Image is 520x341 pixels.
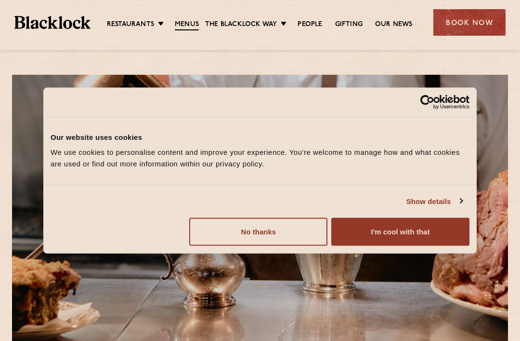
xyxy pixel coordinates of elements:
[51,131,469,143] div: Our website uses cookies
[385,95,469,109] a: Usercentrics Cookiebot - opens in a new window
[433,9,506,36] div: Book Now
[51,147,469,170] div: We use cookies to personalise content and improve your experience. You're welcome to manage how a...
[107,20,154,29] a: Restaurants
[175,20,199,30] a: Menus
[14,16,91,29] img: BL_Textured_Logo-footer-cropped.svg
[375,20,413,29] a: Our News
[331,218,469,246] button: I'm cool with that
[298,20,322,29] a: People
[335,20,363,29] a: Gifting
[189,218,327,246] button: No thanks
[205,20,277,29] a: The Blacklock Way
[406,195,462,207] a: Show details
